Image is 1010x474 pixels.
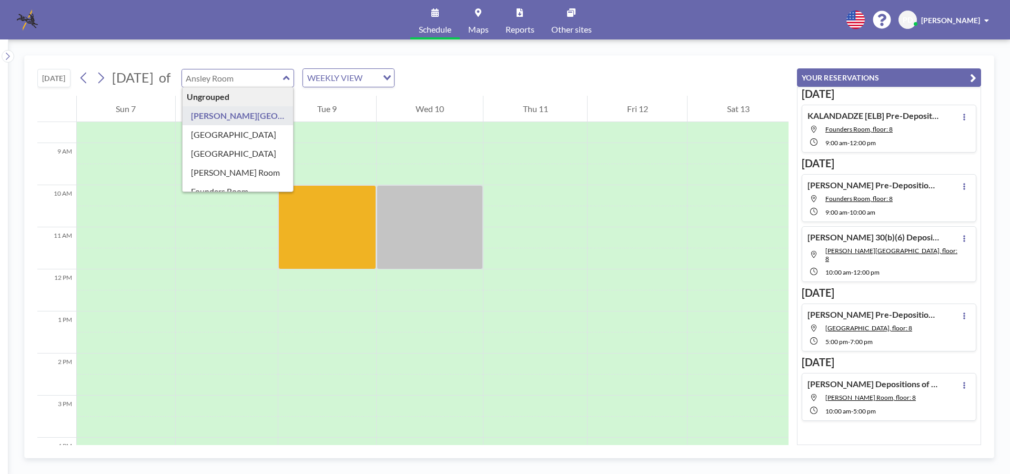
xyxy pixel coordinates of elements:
span: 10:00 AM [850,208,875,216]
span: - [851,268,853,276]
span: 5:00 PM [853,407,876,415]
div: Fri 12 [588,96,687,122]
input: Ansley Room [182,69,283,87]
div: 10 AM [37,185,76,227]
span: 9:00 AM [825,208,847,216]
span: Founders Room, floor: 8 [825,195,893,203]
h3: [DATE] [802,157,976,170]
img: organization-logo [17,9,38,31]
div: Search for option [303,69,394,87]
span: 10:00 AM [825,407,851,415]
input: Search for option [366,71,377,85]
span: Maps [468,25,489,34]
div: 1 PM [37,311,76,354]
span: - [847,139,850,147]
h4: KALANDADZE [ELB] Pre-Deposition Meeting with [PERSON_NAME] (booked by [PERSON_NAME] for [PERSON_N... [807,110,939,121]
span: 7:00 PM [850,338,873,346]
div: [PERSON_NAME][GEOGRAPHIC_DATA] [183,106,294,125]
div: Mon 8 [176,96,278,122]
span: Other sites [551,25,592,34]
span: PD [903,15,913,25]
div: 2 PM [37,354,76,396]
span: WEEKLY VIEW [305,71,365,85]
span: - [847,208,850,216]
h3: [DATE] [802,356,976,369]
div: [PERSON_NAME] Room [183,163,294,182]
button: [DATE] [37,69,70,87]
div: 3 PM [37,396,76,438]
div: Sat 13 [688,96,789,122]
div: Ungrouped [183,87,294,106]
span: 12:00 PM [853,268,880,276]
span: of [159,69,170,86]
span: - [848,338,850,346]
span: [DATE] [112,69,154,85]
span: Ansley Room, floor: 8 [825,247,957,263]
div: 8 AM [37,101,76,143]
div: 11 AM [37,227,76,269]
span: Currie Room, floor: 8 [825,394,916,401]
h4: [PERSON_NAME] Pre-Deposition Meeting with [PERSON_NAME] & [PERSON_NAME] [807,309,939,320]
h4: [PERSON_NAME] Depositions of [PERSON_NAME] & CGM Trucking [807,379,939,389]
div: Thu 11 [483,96,587,122]
span: 10:00 AM [825,268,851,276]
div: 9 AM [37,143,76,185]
span: Reports [506,25,534,34]
div: Founders Room [183,182,294,201]
div: [GEOGRAPHIC_DATA] [183,125,294,144]
span: [PERSON_NAME] [921,16,980,25]
div: Tue 9 [278,96,376,122]
span: Schedule [419,25,451,34]
div: [GEOGRAPHIC_DATA] [183,144,294,163]
span: 12:00 PM [850,139,876,147]
span: Founders Room, floor: 8 [825,125,893,133]
h3: [DATE] [802,87,976,100]
span: 5:00 PM [825,338,848,346]
h4: [PERSON_NAME] 30(b)(6) Deposition of [PERSON_NAME] Enterprises (witness [PERSON_NAME]) [807,232,939,243]
button: YOUR RESERVATIONS [797,68,981,87]
div: Sun 7 [77,96,175,122]
span: - [851,407,853,415]
div: 12 PM [37,269,76,311]
div: Wed 10 [377,96,483,122]
span: 9:00 AM [825,139,847,147]
h3: [DATE] [802,286,976,299]
span: Buckhead Room, floor: 8 [825,324,912,332]
h4: [PERSON_NAME] Pre-Deposition Meeting with [PERSON_NAME] Enterprises (witness [PERSON_NAME]) [807,180,939,190]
